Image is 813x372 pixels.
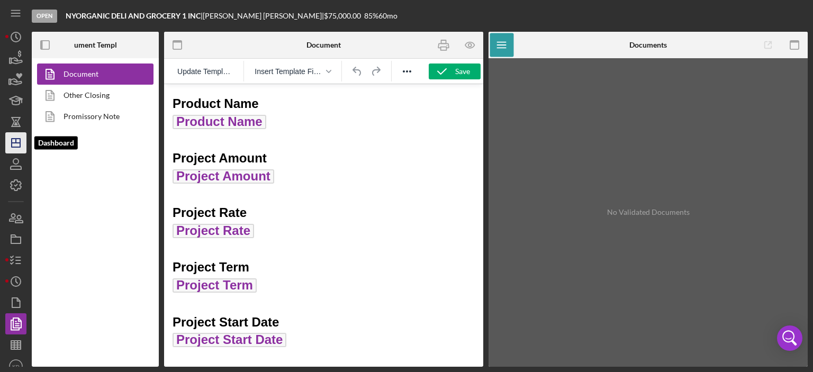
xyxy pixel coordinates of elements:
b: NYORGANIC DELI AND GROCERY 1 INC [66,11,201,20]
text: KD [12,364,19,369]
button: Insert Template Field [250,64,335,79]
span: Update Template [177,67,233,76]
div: 60 mo [378,12,398,20]
span: Insert Template Field [255,67,322,76]
a: Promissory Note [37,106,148,127]
button: Reveal or hide additional toolbar items [398,64,416,79]
b: Document [306,41,341,49]
b: Document Templates [61,41,130,49]
div: Open [32,10,57,23]
div: | [66,12,203,20]
div: $75,000.00 [324,12,364,20]
button: Reset the template to the current product template value [173,64,237,79]
div: [PERSON_NAME] [PERSON_NAME] | [203,12,324,20]
a: Document [37,63,148,85]
button: Redo [367,64,385,79]
a: Other Closing [37,85,148,106]
div: No Validated Documents [494,63,802,361]
div: Save [455,63,470,79]
button: Save [429,63,481,79]
b: Documents [629,41,667,49]
div: 85 % [364,12,378,20]
iframe: Rich Text Area [164,84,483,367]
button: Undo [348,64,366,79]
div: Open Intercom Messenger [777,325,802,351]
